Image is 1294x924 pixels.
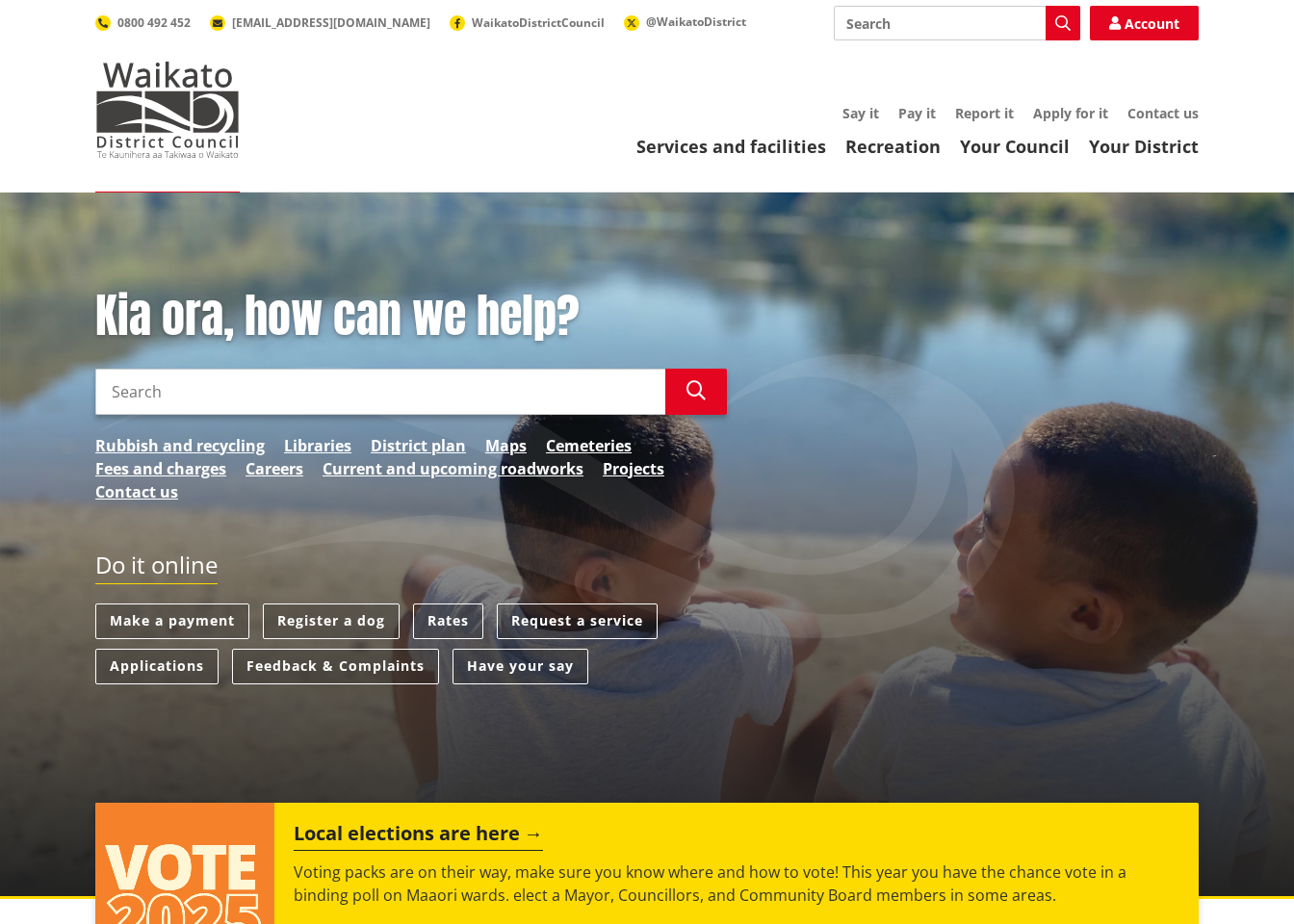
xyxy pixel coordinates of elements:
[834,6,1080,40] input: Search input
[453,649,588,684] a: Have your say
[646,13,746,30] span: @WaikatoDistrict
[624,13,746,30] a: @WaikatoDistrict
[95,480,178,503] a: Contact us
[210,14,430,31] a: [EMAIL_ADDRESS][DOMAIN_NAME]
[485,434,527,457] a: Maps
[472,14,605,31] span: WaikatoDistrictCouncil
[497,603,658,639] a: Request a service
[450,14,605,31] a: WaikatoDistrictCouncil
[1089,135,1199,158] a: Your District
[95,14,191,31] a: 0800 492 452
[95,62,240,158] img: Waikato District Council - Te Kaunihera aa Takiwaa o Waikato
[323,457,583,480] a: Current and upcoming roadworks
[413,603,483,639] a: Rates
[232,649,439,684] a: Feedback & Complaints
[960,135,1070,158] a: Your Council
[95,603,249,639] a: Make a payment
[95,434,265,457] a: Rubbish and recycling
[955,104,1014,122] a: Report it
[95,457,226,480] a: Fees and charges
[117,14,191,31] span: 0800 492 452
[95,289,727,345] h1: Kia ora, how can we help?
[1090,6,1199,40] a: Account
[842,104,879,122] a: Say it
[1033,104,1108,122] a: Apply for it
[263,603,400,639] a: Register a dog
[636,135,826,158] a: Services and facilities
[284,434,351,457] a: Libraries
[898,104,936,122] a: Pay it
[232,14,430,31] span: [EMAIL_ADDRESS][DOMAIN_NAME]
[1127,104,1199,122] a: Contact us
[603,457,664,480] a: Projects
[371,434,466,457] a: District plan
[246,457,303,480] a: Careers
[95,649,219,684] a: Applications
[95,552,218,585] h2: Do it online
[294,822,543,851] h2: Local elections are here
[95,369,665,415] input: Search input
[546,434,632,457] a: Cemeteries
[845,135,941,158] a: Recreation
[294,860,1179,907] p: Voting packs are on their way, make sure you know where and how to vote! This year you have the c...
